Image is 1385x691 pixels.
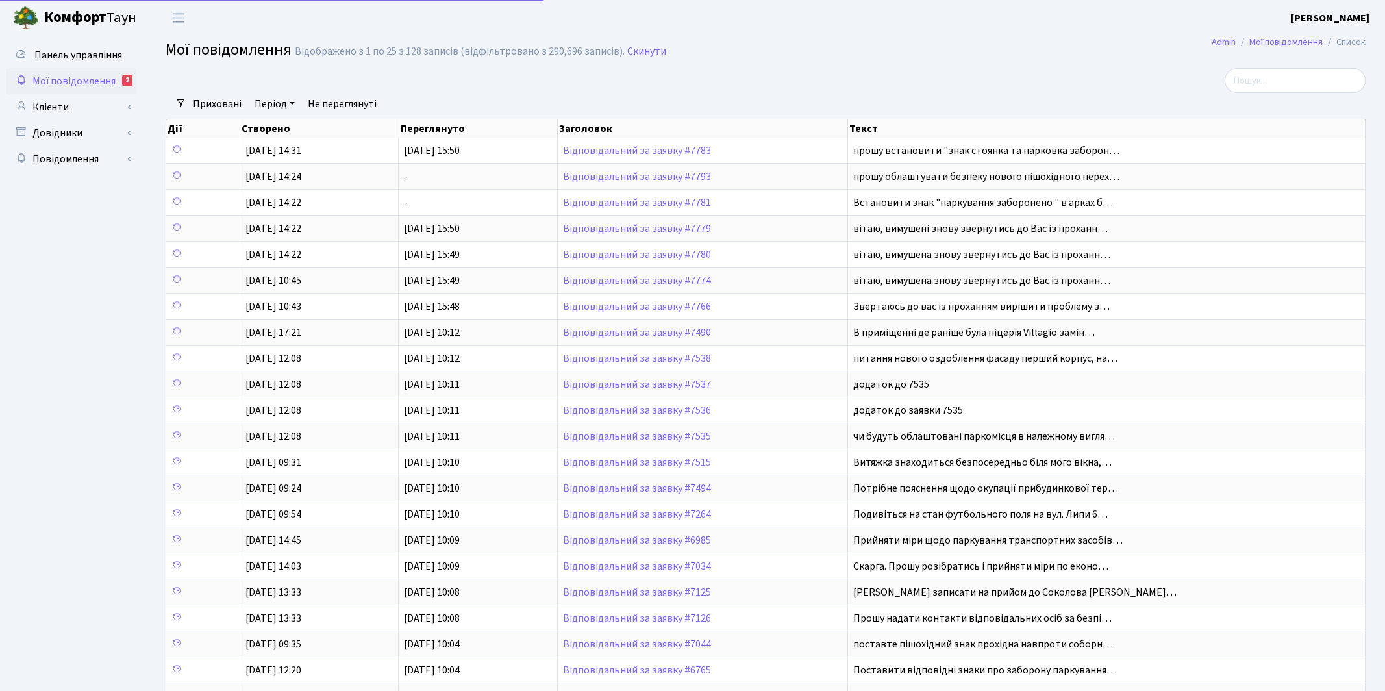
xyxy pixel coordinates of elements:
b: Комфорт [44,7,106,28]
a: Відповідальний за заявку #7783 [563,144,711,158]
a: Відповідальний за заявку #7537 [563,377,711,392]
span: вітаю, вимушена знову звернутись до Вас із проханн… [853,247,1110,262]
span: [DATE] 12:08 [245,403,301,418]
a: Приховані [188,93,247,115]
span: [DATE] 10:11 [404,429,460,444]
span: [DATE] 10:43 [245,299,301,314]
img: logo.png [13,5,39,31]
span: [DATE] 13:33 [245,611,301,625]
span: [DATE] 14:45 [245,533,301,547]
span: прошу встановити "знак стоянка та парковка заборон… [853,144,1119,158]
a: Відповідальний за заявку #7535 [563,429,711,444]
a: Відповідальний за заявку #6985 [563,533,711,547]
span: [DATE] 17:21 [245,325,301,340]
a: Клієнти [6,94,136,120]
span: чи будуть облаштовані паркомісця в належному вигля… [853,429,1115,444]
th: Заголовок [558,119,848,138]
span: [DATE] 10:08 [404,611,460,625]
span: вітаю, вимушена знову звернутись до Вас із проханн… [853,273,1110,288]
span: [DATE] 10:10 [404,455,460,470]
span: [DATE] 10:09 [404,533,460,547]
span: Звертаюсь до вас із проханням вирішити проблему з… [853,299,1110,314]
a: Відповідальний за заявку #7780 [563,247,711,262]
span: Мої повідомлення [32,74,116,88]
span: [DATE] 09:54 [245,507,301,521]
a: Відповідальний за заявку #7125 [563,585,711,599]
span: [DATE] 10:11 [404,403,460,418]
span: В приміщенні де раніше була піцерія Villagio замін… [853,325,1095,340]
th: Переглянуто [399,119,558,138]
span: [DATE] 09:35 [245,637,301,651]
a: Відповідальний за заявку #7538 [563,351,711,366]
a: Відповідальний за заявку #7490 [563,325,711,340]
span: [DATE] 10:10 [404,481,460,496]
span: [DATE] 15:49 [404,273,460,288]
th: Створено [240,119,399,138]
span: Панель управління [34,48,122,62]
span: [PERSON_NAME] записати на прийом до Соколова [PERSON_NAME]… [853,585,1177,599]
a: Відповідальний за заявку #7515 [563,455,711,470]
span: Потрібне пояснення щодо окупації прибудинкової тер… [853,481,1118,496]
span: [DATE] 10:04 [404,663,460,677]
span: [DATE] 12:08 [245,429,301,444]
span: Подивіться на стан футбольного поля на вул. Липи 6… [853,507,1108,521]
span: [DATE] 10:12 [404,351,460,366]
span: [DATE] 14:22 [245,195,301,210]
span: Прошу надати контакти відповідальних осіб за безпі… [853,611,1112,625]
a: Період [249,93,300,115]
span: [DATE] 10:12 [404,325,460,340]
a: Відповідальний за заявку #7264 [563,507,711,521]
span: питання нового оздоблення фасаду перший корпус, на… [853,351,1117,366]
li: Список [1323,35,1366,49]
input: Пошук... [1225,68,1366,93]
span: додаток до 7535 [853,377,929,392]
a: Панель управління [6,42,136,68]
a: Відповідальний за заявку #6765 [563,663,711,677]
span: [DATE] 15:48 [404,299,460,314]
a: Відповідальний за заявку #7126 [563,611,711,625]
span: [DATE] 10:04 [404,637,460,651]
button: Переключити навігацію [162,7,195,29]
a: Відповідальний за заявку #7779 [563,221,711,236]
span: [DATE] 10:08 [404,585,460,599]
b: [PERSON_NAME] [1291,11,1369,25]
span: [DATE] 09:24 [245,481,301,496]
a: Відповідальний за заявку #7034 [563,559,711,573]
span: прошу облаштувати безпеку нового пішохідного перех… [853,170,1119,184]
a: Повідомлення [6,146,136,172]
a: Відповідальний за заявку #7536 [563,403,711,418]
span: [DATE] 10:09 [404,559,460,573]
span: Витяжка знаходиться безпосередньо біля мого вікна,… [853,455,1112,470]
span: [DATE] 13:33 [245,585,301,599]
span: [DATE] 09:31 [245,455,301,470]
span: [DATE] 10:10 [404,507,460,521]
a: Відповідальний за заявку #7774 [563,273,711,288]
a: Скинути [627,45,666,58]
span: Встановити знак "паркування заборонено " в арках б… [853,195,1113,210]
span: - [404,195,408,210]
span: додаток до заявки 7535 [853,403,963,418]
a: Відповідальний за заявку #7766 [563,299,711,314]
span: Поставити відповідні знаки про заборону паркування… [853,663,1117,677]
span: [DATE] 14:31 [245,144,301,158]
span: [DATE] 12:08 [245,351,301,366]
span: [DATE] 15:49 [404,247,460,262]
span: [DATE] 14:24 [245,170,301,184]
a: Довідники [6,120,136,146]
a: Відповідальний за заявку #7494 [563,481,711,496]
a: Мої повідомлення2 [6,68,136,94]
a: Не переглянуті [303,93,382,115]
span: [DATE] 15:50 [404,144,460,158]
span: Скарга. Прошу розібратись і прийняти міри по еконо… [853,559,1108,573]
span: [DATE] 15:50 [404,221,460,236]
span: [DATE] 10:45 [245,273,301,288]
a: Відповідальний за заявку #7793 [563,170,711,184]
a: Відповідальний за заявку #7781 [563,195,711,210]
span: [DATE] 14:22 [245,221,301,236]
div: 2 [122,75,132,86]
nav: breadcrumb [1192,29,1385,56]
span: Таун [44,7,136,29]
span: поставте пішохідний знак прохідна навпроти соборн… [853,637,1113,651]
span: - [404,170,408,184]
span: вітаю, вимушені знову звернутись до Вас із проханн… [853,221,1108,236]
